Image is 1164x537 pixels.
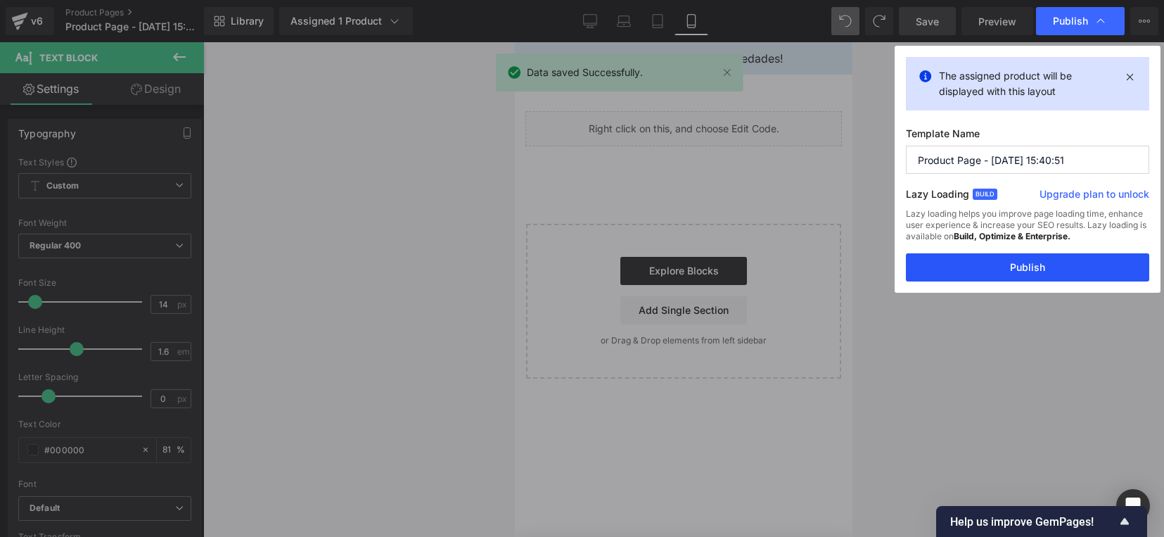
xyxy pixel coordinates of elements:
[34,293,304,303] p: or Drag & Drop elements from left sidebar
[906,208,1149,253] div: Lazy loading helps you improve page loading time, enhance user experience & increase your SEO res...
[954,231,1070,241] strong: Build, Optimize & Enterprise.
[906,185,969,208] label: Lazy Loading
[950,515,1116,529] span: Help us improve GemPages!
[105,215,232,243] a: Explore Blocks
[939,68,1116,99] p: The assigned product will be displayed with this layout
[950,513,1133,530] button: Show survey - Help us improve GemPages!
[973,189,997,200] span: Build
[31,11,307,22] p: ¡Compra nuestras últimas novedades!
[1040,187,1149,207] a: Upgrade plan to unlock
[105,254,232,282] a: Add Single Section
[906,127,1149,146] label: Template Name
[906,253,1149,282] button: Publish
[1053,15,1088,27] span: Publish
[1116,489,1150,523] div: Open Intercom Messenger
